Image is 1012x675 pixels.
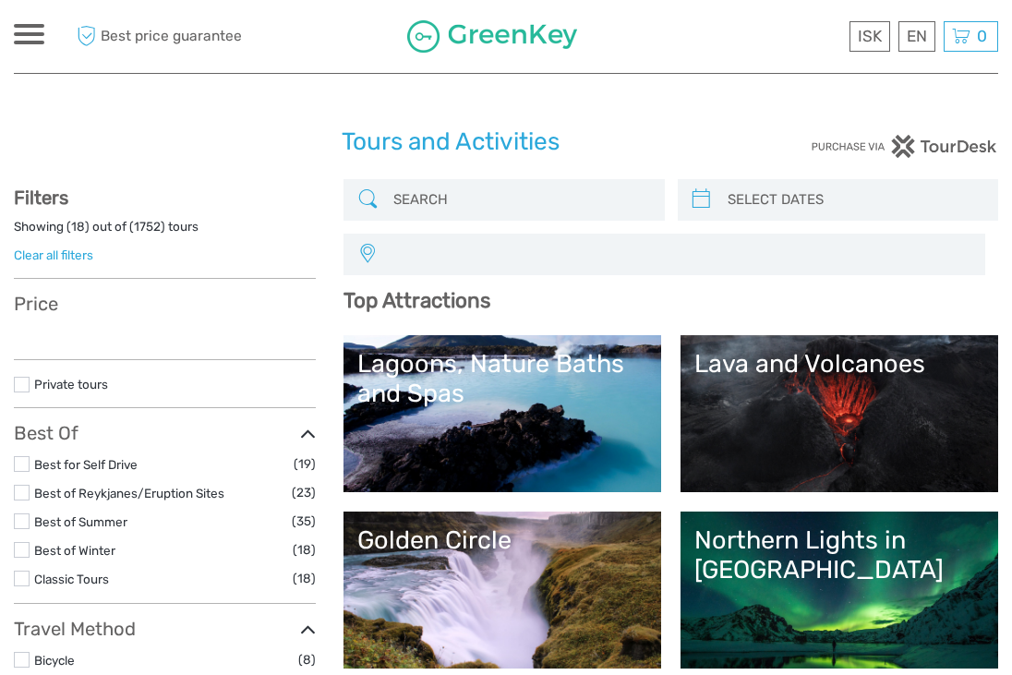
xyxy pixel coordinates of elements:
[134,218,161,235] label: 1752
[811,135,998,158] img: PurchaseViaTourDesk.png
[357,349,647,409] div: Lagoons, Nature Baths and Spas
[293,568,316,589] span: (18)
[14,247,93,262] a: Clear all filters
[974,27,990,45] span: 0
[342,127,669,157] h1: Tours and Activities
[343,288,490,313] b: Top Attractions
[34,514,127,529] a: Best of Summer
[34,457,138,472] a: Best for Self Drive
[72,21,260,52] span: Best price guarantee
[694,349,984,478] a: Lava and Volcanoes
[34,543,115,558] a: Best of Winter
[293,539,316,560] span: (18)
[292,482,316,503] span: (23)
[14,618,316,640] h3: Travel Method
[34,653,75,668] a: Bicycle
[386,184,655,216] input: SEARCH
[898,21,935,52] div: EN
[357,525,647,655] a: Golden Circle
[357,349,647,478] a: Lagoons, Nature Baths and Spas
[14,187,68,209] strong: Filters
[357,525,647,555] div: Golden Circle
[14,218,316,247] div: Showing ( ) out of ( ) tours
[71,218,85,235] label: 18
[34,486,224,500] a: Best of Reykjanes/Eruption Sites
[694,349,984,379] div: Lava and Volcanoes
[858,27,882,45] span: ISK
[694,525,984,585] div: Northern Lights in [GEOGRAPHIC_DATA]
[34,572,109,586] a: Classic Tours
[14,293,316,315] h3: Price
[720,184,989,216] input: SELECT DATES
[407,20,577,53] img: 1287-122375c5-1c4a-481d-9f75-0ef7bf1191bb_logo_small.jpg
[294,453,316,475] span: (19)
[14,422,316,444] h3: Best Of
[292,511,316,532] span: (35)
[34,377,108,392] a: Private tours
[298,649,316,670] span: (8)
[694,525,984,655] a: Northern Lights in [GEOGRAPHIC_DATA]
